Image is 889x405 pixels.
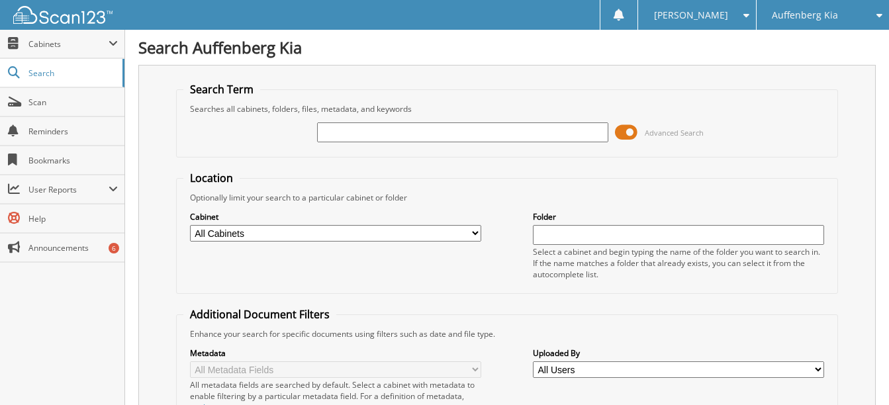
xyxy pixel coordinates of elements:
legend: Search Term [183,82,260,97]
span: Search [28,67,116,79]
span: Announcements [28,242,118,253]
div: Enhance your search for specific documents using filters such as date and file type. [183,328,831,339]
span: Cabinets [28,38,109,50]
div: Searches all cabinets, folders, files, metadata, and keywords [183,103,831,114]
span: Help [28,213,118,224]
legend: Additional Document Filters [183,307,336,322]
div: Optionally limit your search to a particular cabinet or folder [183,192,831,203]
label: Folder [533,211,824,222]
div: Select a cabinet and begin typing the name of the folder you want to search in. If the name match... [533,246,824,280]
span: [PERSON_NAME] [654,11,728,19]
span: Reminders [28,126,118,137]
span: Auffenberg Kia [772,11,838,19]
label: Uploaded By [533,347,824,359]
span: Scan [28,97,118,108]
span: User Reports [28,184,109,195]
img: scan123-logo-white.svg [13,6,113,24]
label: Metadata [190,347,481,359]
iframe: Chat Widget [823,341,889,405]
span: Advanced Search [645,128,704,138]
h1: Search Auffenberg Kia [138,36,876,58]
label: Cabinet [190,211,481,222]
legend: Location [183,171,240,185]
span: Bookmarks [28,155,118,166]
div: 6 [109,243,119,253]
